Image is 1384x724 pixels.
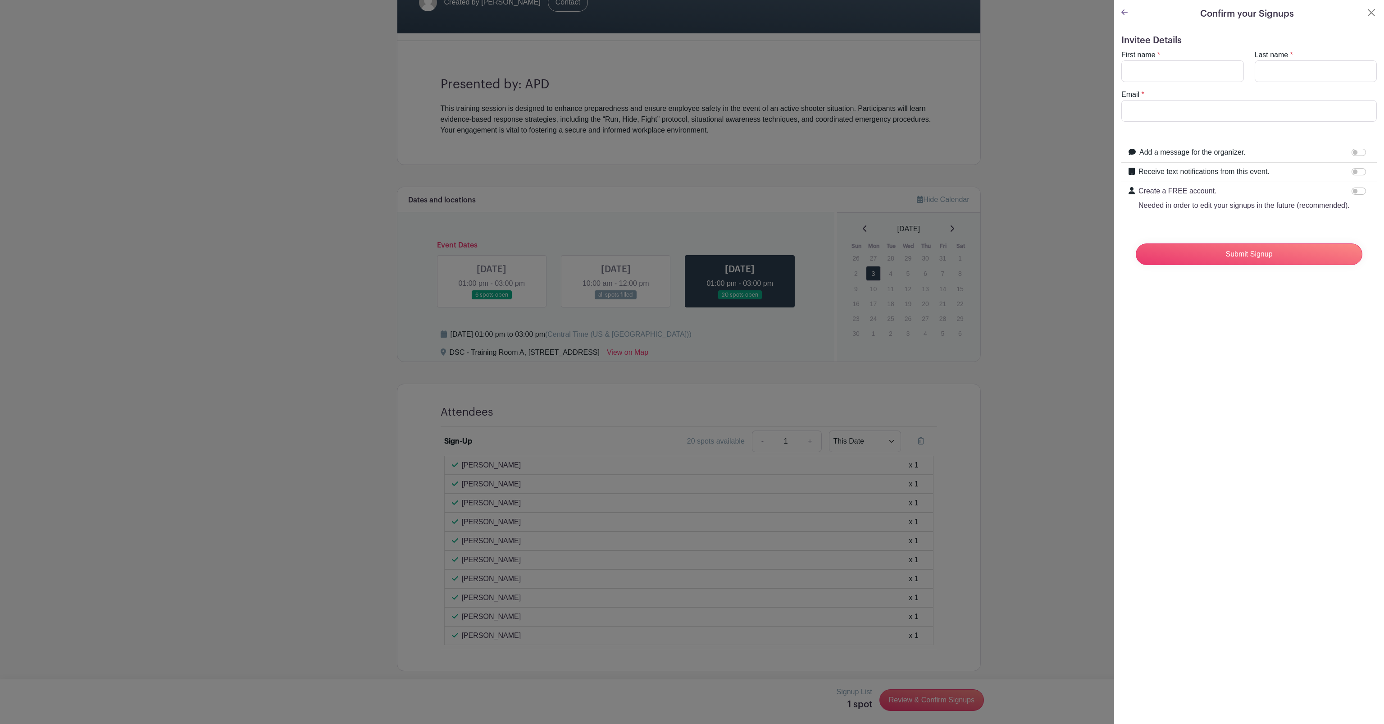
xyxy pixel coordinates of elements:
[1138,200,1350,211] p: Needed in order to edit your signups in the future (recommended).
[1139,147,1246,158] label: Add a message for the organizer.
[1138,166,1270,177] label: Receive text notifications from this event.
[1255,50,1288,60] label: Last name
[1136,243,1362,265] input: Submit Signup
[1138,186,1350,197] p: Create a FREE account.
[1121,35,1377,46] h5: Invitee Details
[1366,7,1377,18] button: Close
[1200,7,1294,21] h5: Confirm your Signups
[1121,50,1156,60] label: First name
[1121,89,1139,100] label: Email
